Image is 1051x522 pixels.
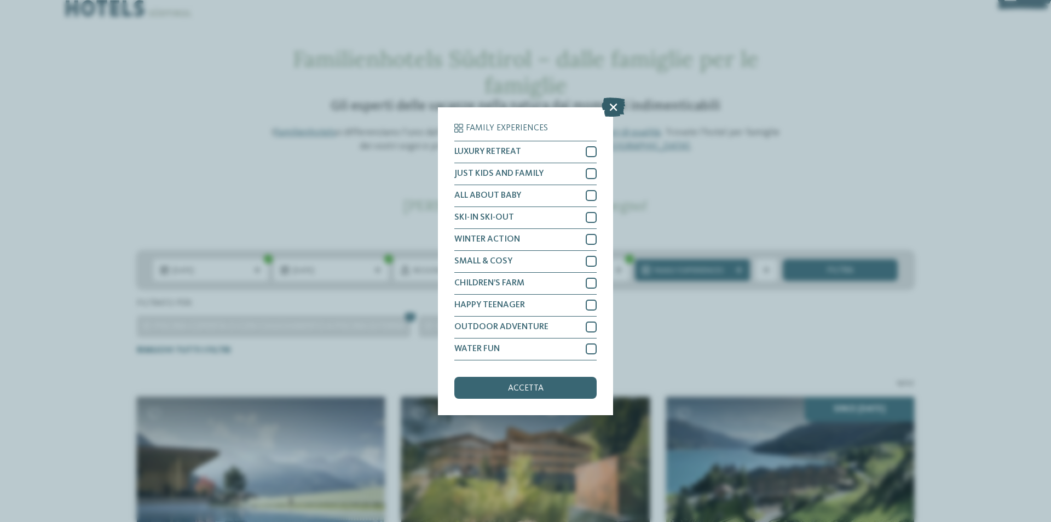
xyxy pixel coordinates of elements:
span: JUST KIDS AND FAMILY [454,169,544,178]
span: SKI-IN SKI-OUT [454,213,514,222]
span: LUXURY RETREAT [454,147,521,156]
span: OUTDOOR ADVENTURE [454,323,548,331]
span: CHILDREN’S FARM [454,279,524,288]
span: WATER FUN [454,345,500,353]
span: HAPPY TEENAGER [454,301,525,309]
span: Family Experiences [466,124,548,133]
span: SMALL & COSY [454,257,512,266]
span: WINTER ACTION [454,235,520,244]
span: ALL ABOUT BABY [454,191,521,200]
span: accetta [508,384,544,393]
